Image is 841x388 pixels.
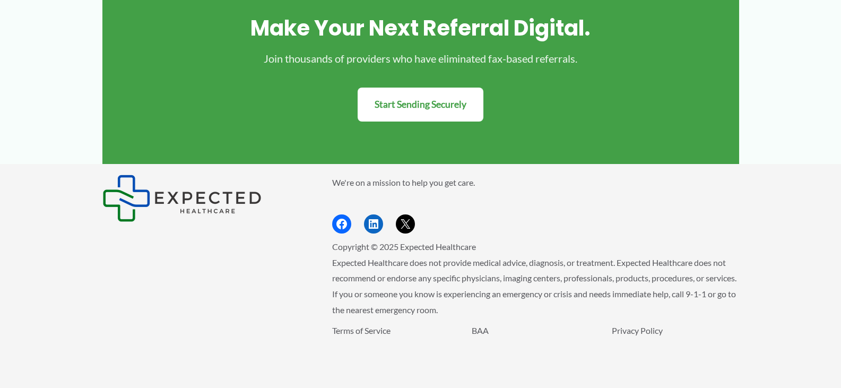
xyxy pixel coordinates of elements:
[332,257,736,315] span: Expected Healthcare does not provide medical advice, diagnosis, or treatment. Expected Healthcare...
[358,88,483,122] a: Start Sending Securely
[472,325,489,335] a: BAA
[332,175,739,234] aside: Footer Widget 2
[102,175,306,222] aside: Footer Widget 1
[332,323,739,363] aside: Footer Widget 3
[209,50,633,66] p: Join thousands of providers who have eliminated fax-based referrals.
[209,14,633,42] h2: Make your next referral digital.
[612,325,663,335] a: Privacy Policy
[332,175,739,191] p: We're on a mission to help you get care.
[102,175,262,222] img: Expected Healthcare Logo - side, dark font, small
[332,325,391,335] a: Terms of Service
[332,242,476,252] span: Copyright © 2025 Expected Healthcare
